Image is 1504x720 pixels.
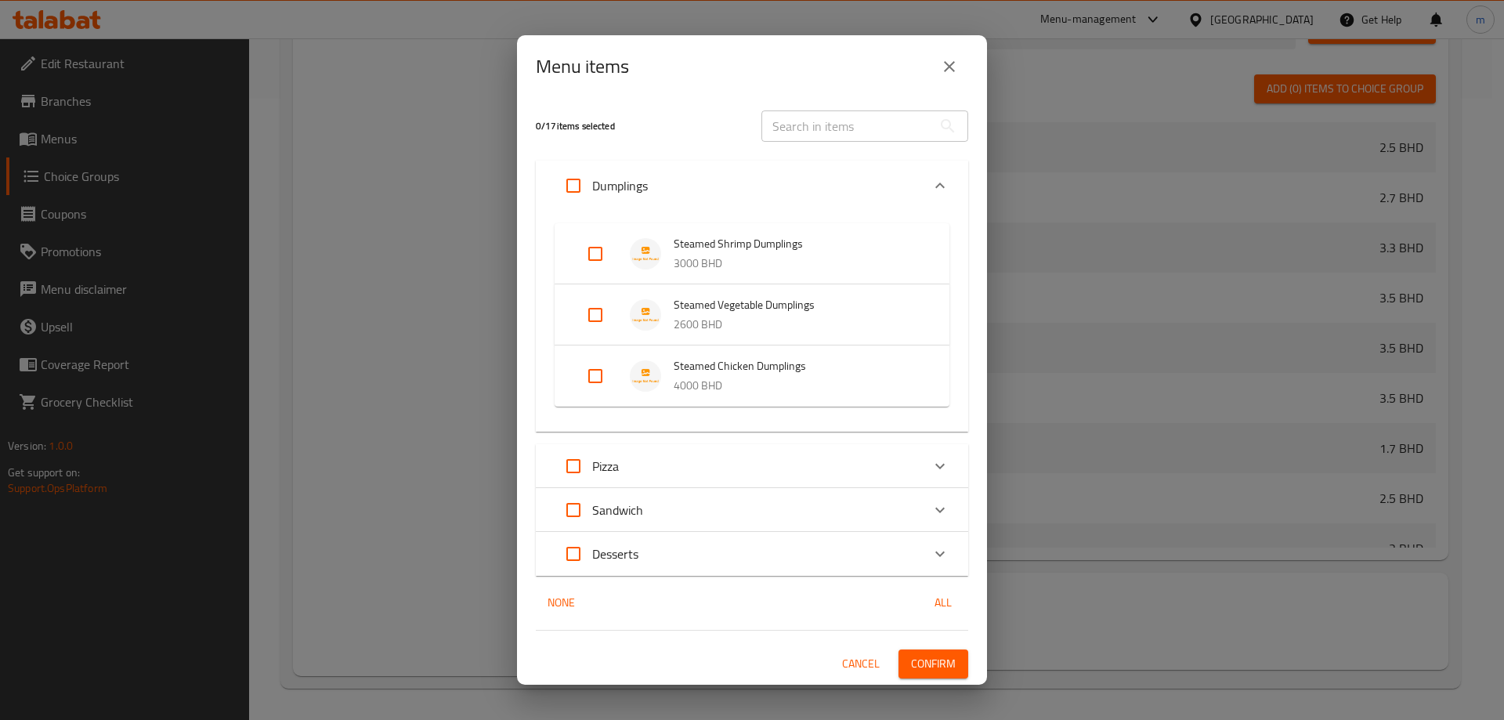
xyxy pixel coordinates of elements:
span: All [924,593,962,613]
button: Cancel [836,649,886,678]
button: close [931,48,968,85]
img: Steamed Shrimp Dumplings [630,238,661,270]
p: 2600 BHD [674,315,918,335]
p: Sandwich [592,501,643,519]
div: Expand [536,211,968,432]
div: Expand [536,444,968,488]
input: Search in items [761,110,932,142]
button: None [536,588,586,617]
div: Expand [555,223,949,284]
img: Steamed Chicken Dumplings [630,360,661,392]
p: Dumplings [592,176,648,195]
img: Steamed Vegetable Dumplings [630,299,661,331]
p: 3000 BHD [674,254,918,273]
button: All [918,588,968,617]
span: None [542,593,580,613]
div: Expand [536,532,968,576]
h2: Menu items [536,54,629,79]
span: Confirm [911,654,956,674]
p: Desserts [592,545,638,563]
span: Cancel [842,654,880,674]
span: Steamed Chicken Dumplings [674,356,918,376]
div: Expand [555,284,949,346]
span: Steamed Vegetable Dumplings [674,295,918,315]
h5: 0 / 17 items selected [536,120,743,133]
div: Expand [536,161,968,211]
div: Expand [536,488,968,532]
div: Expand [555,346,949,407]
span: Steamed Shrimp Dumplings [674,234,918,254]
p: Pizza [592,457,619,476]
button: Confirm [898,649,968,678]
p: 4000 BHD [674,376,918,396]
